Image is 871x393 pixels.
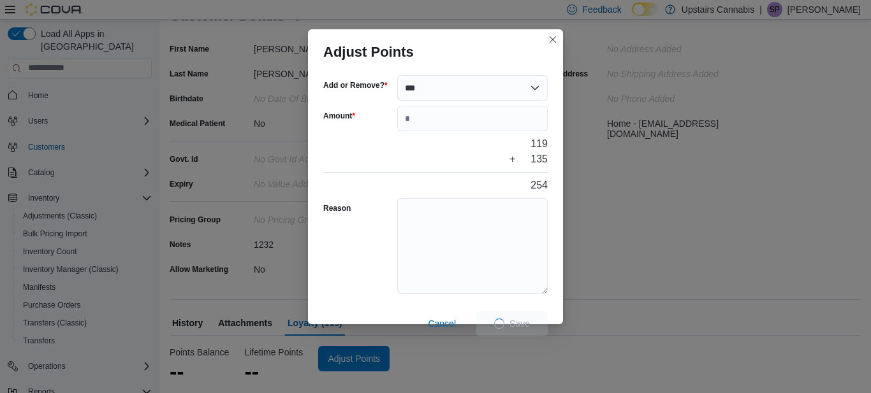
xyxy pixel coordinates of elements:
[545,32,560,47] button: Closes this modal window
[428,317,456,330] span: Cancel
[323,111,355,121] label: Amount
[423,311,461,336] button: Cancel
[531,136,548,152] div: 119
[531,178,548,193] div: 254
[509,317,530,330] span: Save
[531,152,548,167] div: 135
[476,311,548,336] button: LoadingSave
[323,45,414,60] h3: Adjust Points
[323,80,388,90] label: Add or Remove?
[509,152,515,167] div: +
[494,318,504,329] span: Loading
[323,203,351,213] label: Reason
